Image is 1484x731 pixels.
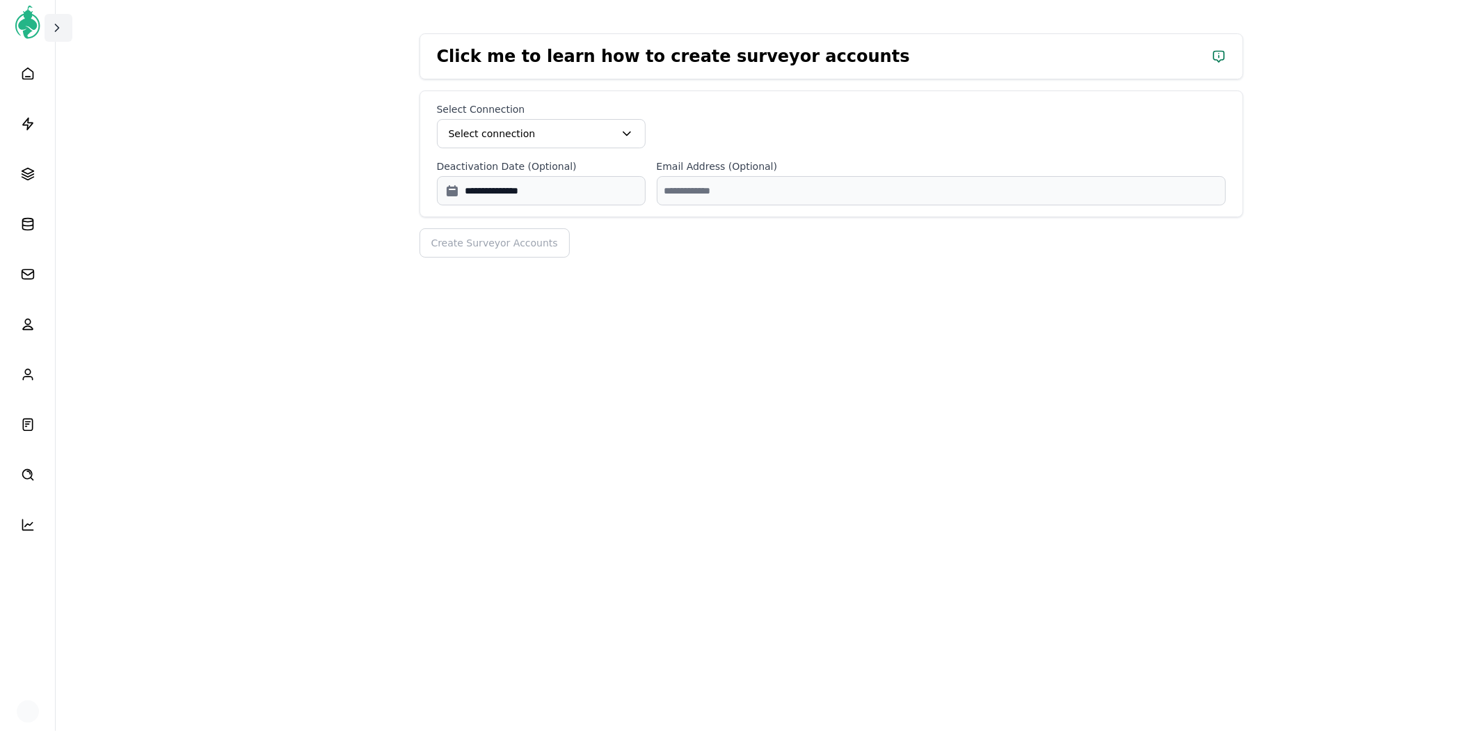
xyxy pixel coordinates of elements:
span: Click me to learn how to create surveyor accounts [437,45,910,68]
button: Create Surveyor Accounts [420,228,570,258]
button: Select connection [437,119,646,148]
span: Create Surveyor Accounts [431,236,558,250]
label: Select Connection [437,102,646,116]
img: AccessGenie Logo [11,6,45,39]
span: Select connection [449,127,614,141]
label: Email Address (Optional) [657,159,1226,173]
label: Deactivation Date (Optional) [437,159,646,173]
